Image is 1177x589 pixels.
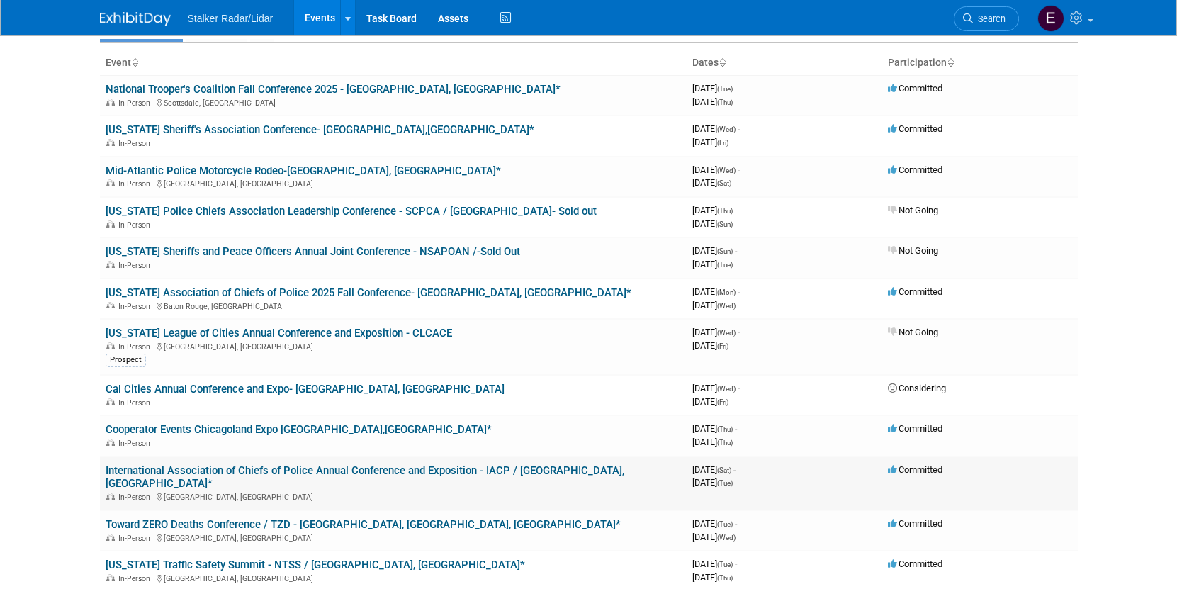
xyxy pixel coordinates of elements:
div: [GEOGRAPHIC_DATA], [GEOGRAPHIC_DATA] [106,572,681,583]
span: [DATE] [692,205,737,215]
span: - [738,286,740,297]
span: - [735,518,737,529]
span: Committed [888,518,942,529]
div: Baton Rouge, [GEOGRAPHIC_DATA] [106,300,681,311]
img: In-Person Event [106,261,115,268]
img: In-Person Event [106,534,115,541]
span: [DATE] [692,327,740,337]
span: Committed [888,164,942,175]
span: (Sun) [717,220,733,228]
span: - [738,123,740,134]
span: [DATE] [692,96,733,107]
a: [US_STATE] Sheriff's Association Conference- [GEOGRAPHIC_DATA],[GEOGRAPHIC_DATA]* [106,123,534,136]
span: - [735,83,737,94]
span: Committed [888,559,942,569]
span: [DATE] [692,300,736,310]
span: - [733,464,736,475]
span: - [735,423,737,434]
a: International Association of Chiefs of Police Annual Conference and Exposition - IACP / [GEOGRAPH... [106,464,624,490]
div: Prospect [106,354,146,366]
span: [DATE] [692,559,737,569]
span: (Wed) [717,534,736,542]
img: In-Person Event [106,99,115,106]
span: [DATE] [692,245,737,256]
a: Cooperator Events Chicagoland Expo [GEOGRAPHIC_DATA],[GEOGRAPHIC_DATA]* [106,423,492,436]
span: Committed [888,464,942,475]
a: [US_STATE] Association of Chiefs of Police 2025 Fall Conference- [GEOGRAPHIC_DATA], [GEOGRAPHIC_D... [106,286,631,299]
span: (Tue) [717,520,733,528]
span: [DATE] [692,218,733,229]
span: In-Person [118,534,154,543]
span: Search [973,13,1006,24]
span: [DATE] [692,464,736,475]
span: (Wed) [717,385,736,393]
a: [US_STATE] Traffic Safety Summit - NTSS / [GEOGRAPHIC_DATA], [GEOGRAPHIC_DATA]* [106,559,525,571]
a: Cal Cities Annual Conference and Expo- [GEOGRAPHIC_DATA], [GEOGRAPHIC_DATA] [106,383,505,396]
span: Not Going [888,327,938,337]
span: In-Person [118,261,154,270]
span: - [738,164,740,175]
a: Sort by Start Date [719,57,726,68]
span: [DATE] [692,340,728,351]
span: In-Person [118,220,154,230]
a: Mid-Atlantic Police Motorcycle Rodeo-[GEOGRAPHIC_DATA], [GEOGRAPHIC_DATA]* [106,164,501,177]
span: (Tue) [717,479,733,487]
img: ExhibitDay [100,12,171,26]
div: [GEOGRAPHIC_DATA], [GEOGRAPHIC_DATA] [106,532,681,543]
span: (Fri) [717,139,728,147]
img: Ember Wildwood [1037,5,1064,32]
span: [DATE] [692,572,733,583]
span: - [738,383,740,393]
span: Committed [888,83,942,94]
a: National Trooper's Coalition Fall Conference 2025 - [GEOGRAPHIC_DATA], [GEOGRAPHIC_DATA]* [106,83,561,96]
span: [DATE] [692,83,737,94]
img: In-Person Event [106,574,115,581]
span: Committed [888,423,942,434]
span: [DATE] [692,123,740,134]
span: (Fri) [717,398,728,406]
span: In-Person [118,179,154,189]
img: In-Person Event [106,179,115,186]
span: (Wed) [717,167,736,174]
span: [DATE] [692,532,736,542]
img: In-Person Event [106,398,115,405]
span: [DATE] [692,164,740,175]
span: (Thu) [717,574,733,582]
span: (Thu) [717,99,733,106]
span: [DATE] [692,437,733,447]
img: In-Person Event [106,342,115,349]
th: Participation [882,51,1078,75]
span: (Sat) [717,179,731,187]
span: [DATE] [692,477,733,488]
a: Sort by Participation Type [947,57,954,68]
span: (Sat) [717,466,731,474]
span: - [735,205,737,215]
span: In-Person [118,139,154,148]
span: (Tue) [717,561,733,568]
span: (Thu) [717,425,733,433]
span: In-Person [118,398,154,408]
span: In-Person [118,99,154,108]
div: [GEOGRAPHIC_DATA], [GEOGRAPHIC_DATA] [106,490,681,502]
span: Not Going [888,245,938,256]
th: Event [100,51,687,75]
div: [GEOGRAPHIC_DATA], [GEOGRAPHIC_DATA] [106,177,681,189]
span: Not Going [888,205,938,215]
span: - [738,327,740,337]
span: (Thu) [717,439,733,447]
span: In-Person [118,493,154,502]
span: (Wed) [717,302,736,310]
a: [US_STATE] League of Cities Annual Conference and Exposition - CLCACE [106,327,452,340]
a: Sort by Event Name [131,57,138,68]
a: [US_STATE] Police Chiefs Association Leadership Conference - SCPCA / [GEOGRAPHIC_DATA]- Sold out [106,205,597,218]
span: [DATE] [692,137,728,147]
span: Committed [888,123,942,134]
img: In-Person Event [106,302,115,309]
img: In-Person Event [106,439,115,446]
span: [DATE] [692,259,733,269]
span: [DATE] [692,383,740,393]
span: Stalker Radar/Lidar [188,13,274,24]
span: (Wed) [717,329,736,337]
span: - [735,245,737,256]
div: [GEOGRAPHIC_DATA], [GEOGRAPHIC_DATA] [106,340,681,352]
